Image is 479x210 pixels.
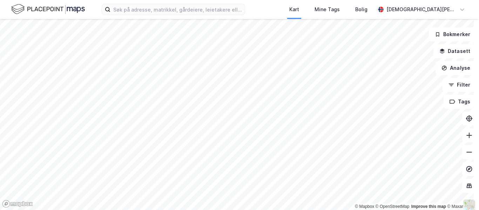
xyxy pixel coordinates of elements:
button: Bokmerker [429,27,476,41]
button: Datasett [433,44,476,58]
a: Improve this map [411,204,446,209]
iframe: Chat Widget [444,176,479,210]
div: Bolig [355,5,367,14]
div: [DEMOGRAPHIC_DATA][PERSON_NAME] [386,5,457,14]
a: Mapbox homepage [2,200,33,208]
a: OpenStreetMap [376,204,410,209]
button: Filter [443,78,476,92]
button: Tags [444,95,476,109]
input: Søk på adresse, matrikkel, gårdeiere, leietakere eller personer [110,4,245,15]
div: Kart [289,5,299,14]
div: Kontrollprogram for chat [444,176,479,210]
div: Mine Tags [315,5,340,14]
button: Analyse [436,61,476,75]
a: Mapbox [355,204,374,209]
img: logo.f888ab2527a4732fd821a326f86c7f29.svg [11,3,85,15]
